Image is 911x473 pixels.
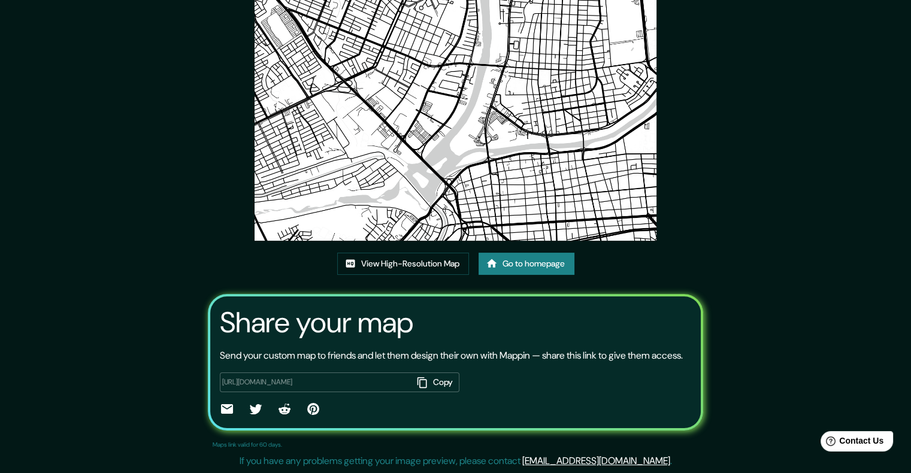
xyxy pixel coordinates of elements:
[522,454,670,467] a: [EMAIL_ADDRESS][DOMAIN_NAME]
[240,454,672,468] p: If you have any problems getting your image preview, please contact .
[337,253,469,275] a: View High-Resolution Map
[220,306,413,339] h3: Share your map
[479,253,574,275] a: Go to homepage
[220,348,683,363] p: Send your custom map to friends and let them design their own with Mappin — share this link to gi...
[413,372,459,392] button: Copy
[804,426,898,460] iframe: Help widget launcher
[213,440,282,449] p: Maps link valid for 60 days.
